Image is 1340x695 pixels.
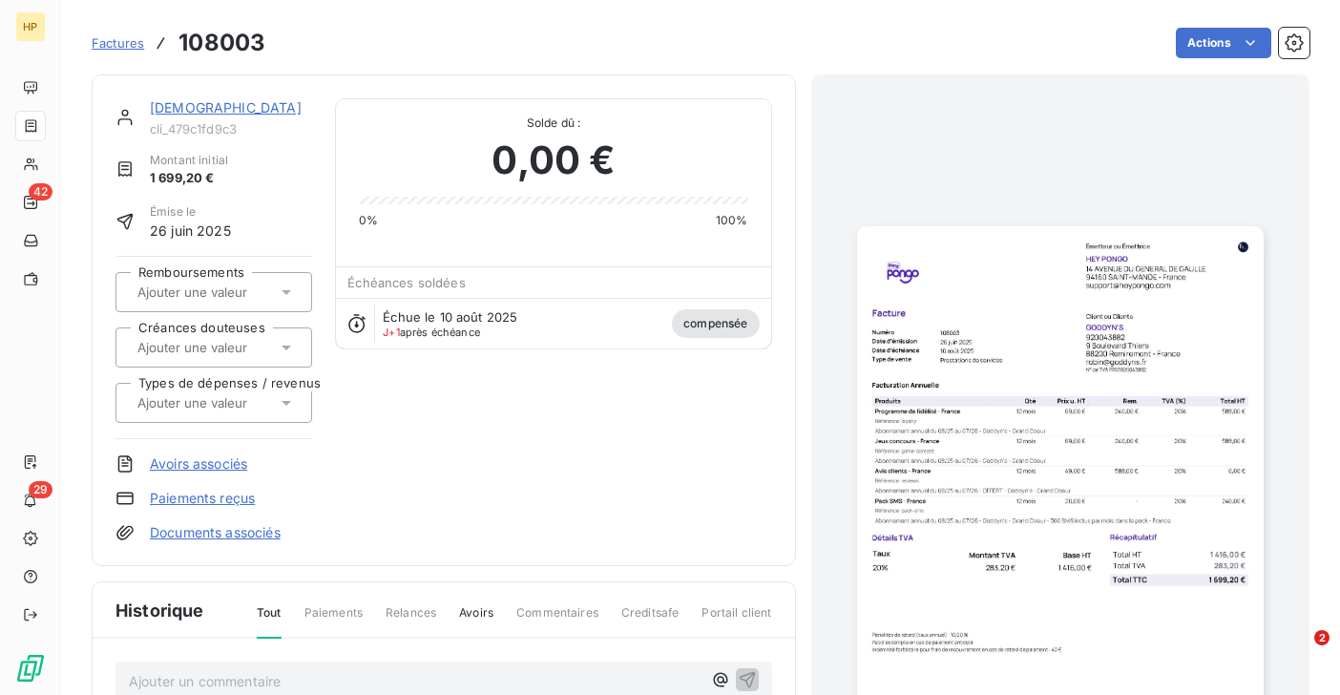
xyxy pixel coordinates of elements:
[29,183,52,200] span: 42
[359,212,378,229] span: 0%
[15,11,46,42] div: HP
[92,35,144,51] span: Factures
[304,604,363,637] span: Paiements
[492,132,615,189] span: 0,00 €
[150,152,228,169] span: Montant initial
[150,203,231,221] span: Émise le
[150,169,228,188] span: 1 699,20 €
[15,187,45,218] a: 42
[1314,630,1330,645] span: 2
[1275,630,1321,676] iframe: Intercom live chat
[150,121,312,137] span: cli_479c1fd9c3
[672,309,759,338] span: compensée
[150,221,231,241] span: 26 juin 2025
[150,489,255,508] a: Paiements reçus
[701,604,771,637] span: Portail client
[136,284,327,301] input: Ajouter une valeur
[621,604,680,637] span: Creditsafe
[178,26,265,60] h3: 108003
[347,275,466,290] span: Échéances soldées
[459,604,493,637] span: Avoirs
[115,598,204,623] span: Historique
[716,212,748,229] span: 100%
[383,326,399,339] span: J+1
[136,339,327,356] input: Ajouter une valeur
[150,99,302,116] a: [DEMOGRAPHIC_DATA]
[516,604,598,637] span: Commentaires
[257,604,282,639] span: Tout
[29,481,52,498] span: 29
[136,394,327,411] input: Ajouter une valeur
[92,33,144,53] a: Factures
[383,309,517,325] span: Échue le 10 août 2025
[383,326,480,338] span: après échéance
[150,454,247,474] a: Avoirs associés
[359,115,747,132] span: Solde dû :
[386,604,436,637] span: Relances
[150,523,281,542] a: Documents associés
[1176,28,1271,58] button: Actions
[15,653,46,684] img: Logo LeanPay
